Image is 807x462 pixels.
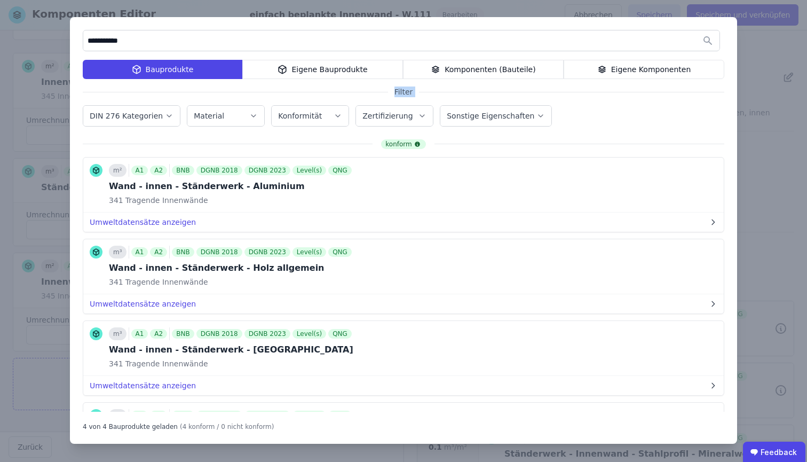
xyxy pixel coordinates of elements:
[356,106,433,126] button: Zertifizierung
[440,106,551,126] button: Sonstige Eigenschaften
[150,411,167,420] div: A2
[150,166,167,175] div: A2
[123,358,208,369] span: Tragende Innenwände
[196,247,242,257] div: DGNB 2018
[244,166,290,175] div: DGNB 2023
[172,247,194,257] div: BNB
[83,294,724,314] button: Umweltdatensätze anzeigen
[109,164,126,177] div: m²
[292,247,326,257] div: Level(s)
[362,112,415,120] label: Zertifizierung
[242,60,403,79] div: Eigene Bauprodukte
[123,195,208,206] span: Tragende Innenwände
[244,329,290,339] div: DGNB 2023
[187,106,264,126] button: Material
[90,112,165,120] label: DIN 276 Kategorien
[123,277,208,287] span: Tragende Innenwände
[196,166,242,175] div: DGNB 2018
[388,87,420,97] span: Filter
[109,262,354,275] div: Wand - innen - Ständerwerk - Holz allgemein
[150,247,167,257] div: A2
[131,411,148,420] div: A1
[131,247,148,257] div: A1
[194,112,226,120] label: Material
[109,358,123,369] span: 341
[278,112,324,120] label: Konformität
[109,277,123,287] span: 341
[328,247,352,257] div: QNG
[109,343,354,356] div: Wand - innen - Ständerwerk - [GEOGRAPHIC_DATA]
[83,60,242,79] div: Bauprodukte
[172,329,194,339] div: BNB
[244,411,290,420] div: DGNB 2023
[83,418,178,431] div: 4 von 4 Bauprodukte geladen
[83,213,724,232] button: Umweltdatensätze anzeigen
[292,329,326,339] div: Level(s)
[180,418,274,431] div: (4 konform / 0 nicht konform)
[109,195,123,206] span: 341
[564,60,724,79] div: Eigene Komponenten
[196,329,242,339] div: DGNB 2018
[272,106,349,126] button: Konformität
[196,411,242,420] div: DGNB 2018
[131,166,148,175] div: A1
[109,180,354,193] div: Wand - innen - Ständerwerk - Aluminium
[83,106,180,126] button: DIN 276 Kategorien
[131,329,148,339] div: A1
[172,166,194,175] div: BNB
[328,329,352,339] div: QNG
[381,139,425,149] div: konform
[292,166,326,175] div: Level(s)
[109,327,126,340] div: m³
[172,411,194,420] div: BNB
[244,247,290,257] div: DGNB 2023
[150,329,167,339] div: A2
[83,376,724,395] button: Umweltdatensätze anzeigen
[328,166,352,175] div: QNG
[292,411,326,420] div: Level(s)
[109,409,126,422] div: m³
[447,112,536,120] label: Sonstige Eigenschaften
[403,60,564,79] div: Komponenten (Bauteile)
[109,246,126,259] div: m³
[328,411,352,420] div: QNG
